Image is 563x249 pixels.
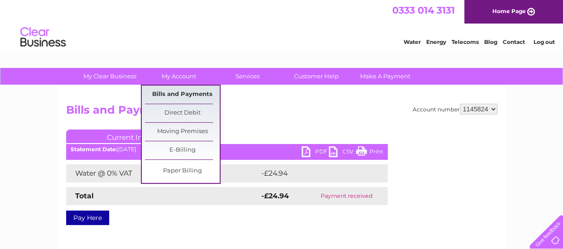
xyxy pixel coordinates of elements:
[145,104,220,122] a: Direct Debit
[145,86,220,104] a: Bills and Payments
[145,141,220,159] a: E-Billing
[71,146,117,153] b: Statement Date:
[20,24,66,51] img: logo.png
[404,38,421,45] a: Water
[145,162,220,180] a: Paper Billing
[413,104,497,115] div: Account number
[348,68,423,85] a: Make A Payment
[306,187,388,205] td: Payment received
[66,146,388,153] div: [DATE]
[75,192,94,200] strong: Total
[259,164,371,182] td: -£24.94
[72,68,147,85] a: My Clear Business
[68,5,496,44] div: Clear Business is a trading name of Verastar Limited (registered in [GEOGRAPHIC_DATA] No. 3667643...
[533,38,554,45] a: Log out
[302,146,329,159] a: PDF
[503,38,525,45] a: Contact
[66,211,109,225] a: Pay Here
[484,38,497,45] a: Blog
[426,38,446,45] a: Energy
[141,68,216,85] a: My Account
[66,104,497,121] h2: Bills and Payments
[66,129,202,143] a: Current Invoice
[145,123,220,141] a: Moving Premises
[356,146,383,159] a: Print
[279,68,354,85] a: Customer Help
[329,146,356,159] a: CSV
[66,164,259,182] td: Water @ 0% VAT
[210,68,285,85] a: Services
[392,5,455,16] a: 0333 014 3131
[452,38,479,45] a: Telecoms
[261,192,289,200] strong: -£24.94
